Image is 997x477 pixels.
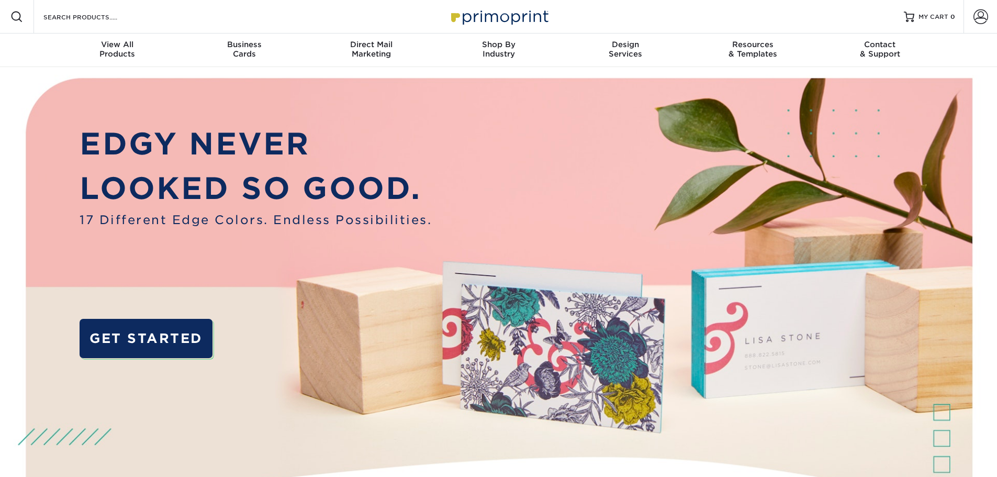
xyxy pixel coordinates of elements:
img: Primoprint [446,5,551,28]
div: Cards [181,40,308,59]
a: BusinessCards [181,34,308,67]
span: Design [562,40,689,49]
span: 17 Different Edge Colors. Endless Possibilities. [80,211,432,229]
a: Resources& Templates [689,34,816,67]
div: & Support [816,40,944,59]
span: MY CART [918,13,948,21]
span: Resources [689,40,816,49]
p: EDGY NEVER [80,121,432,167]
span: Business [181,40,308,49]
div: Services [562,40,689,59]
input: SEARCH PRODUCTS..... [42,10,144,23]
span: 0 [950,13,955,20]
a: GET STARTED [80,319,212,358]
a: Shop ByIndustry [435,34,562,67]
div: Industry [435,40,562,59]
div: & Templates [689,40,816,59]
a: View AllProducts [54,34,181,67]
div: Products [54,40,181,59]
a: DesignServices [562,34,689,67]
p: LOOKED SO GOOD. [80,166,432,211]
a: Contact& Support [816,34,944,67]
a: Direct MailMarketing [308,34,435,67]
span: View All [54,40,181,49]
span: Contact [816,40,944,49]
span: Direct Mail [308,40,435,49]
div: Marketing [308,40,435,59]
span: Shop By [435,40,562,49]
